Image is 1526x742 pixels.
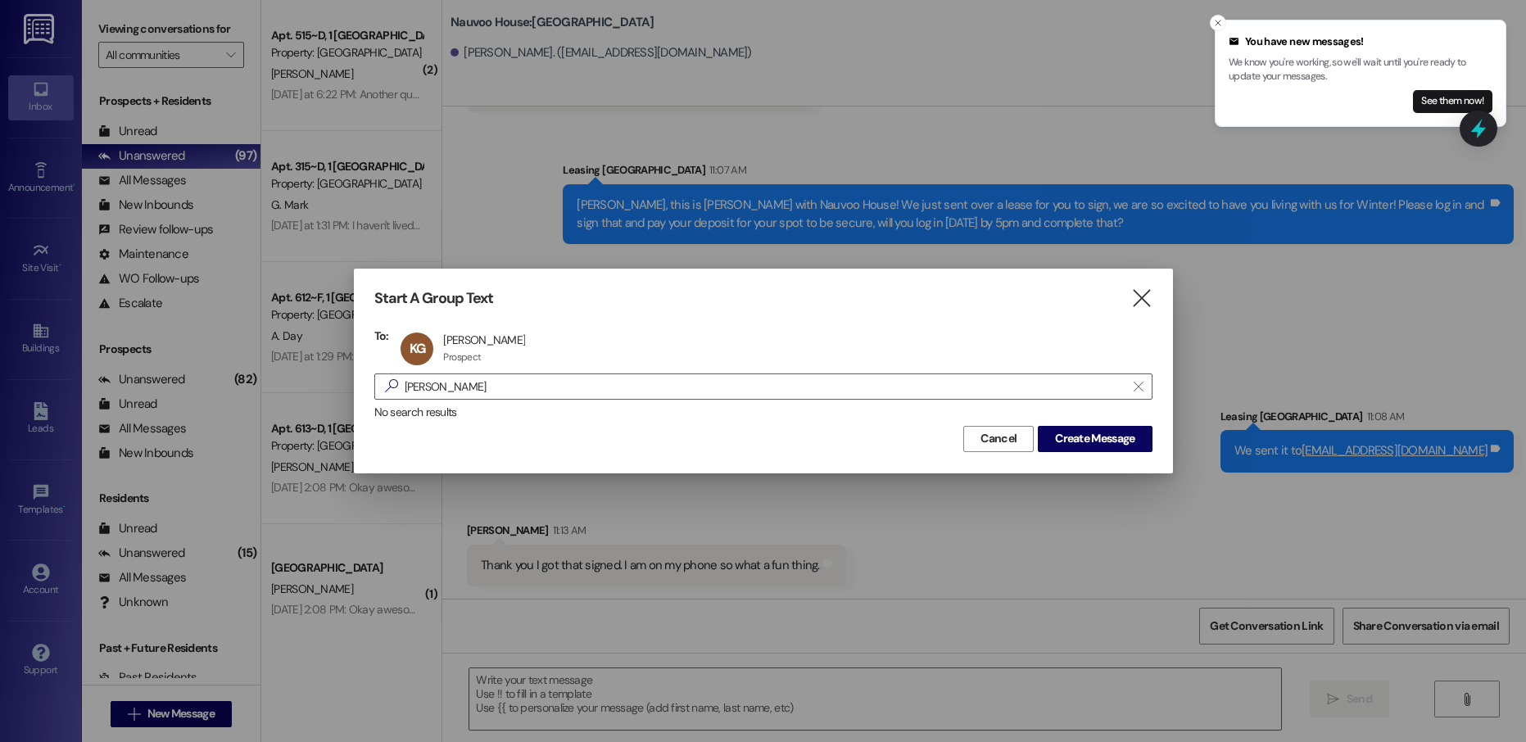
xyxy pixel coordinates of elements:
[1125,374,1152,399] button: Clear text
[1038,426,1152,452] button: Create Message
[374,328,389,343] h3: To:
[1134,380,1143,393] i: 
[1229,56,1492,84] p: We know you're working, so we'll wait until you're ready to update your messages.
[1229,34,1492,50] div: You have new messages!
[378,378,405,395] i: 
[410,340,425,357] span: KG
[1210,15,1226,31] button: Close toast
[1413,90,1492,113] button: See them now!
[1130,290,1152,307] i: 
[443,333,525,347] div: [PERSON_NAME]
[443,351,481,364] div: Prospect
[374,404,1152,421] div: No search results
[405,375,1125,398] input: Search for any contact or apartment
[374,289,494,308] h3: Start A Group Text
[1055,430,1134,447] span: Create Message
[963,426,1034,452] button: Cancel
[980,430,1017,447] span: Cancel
